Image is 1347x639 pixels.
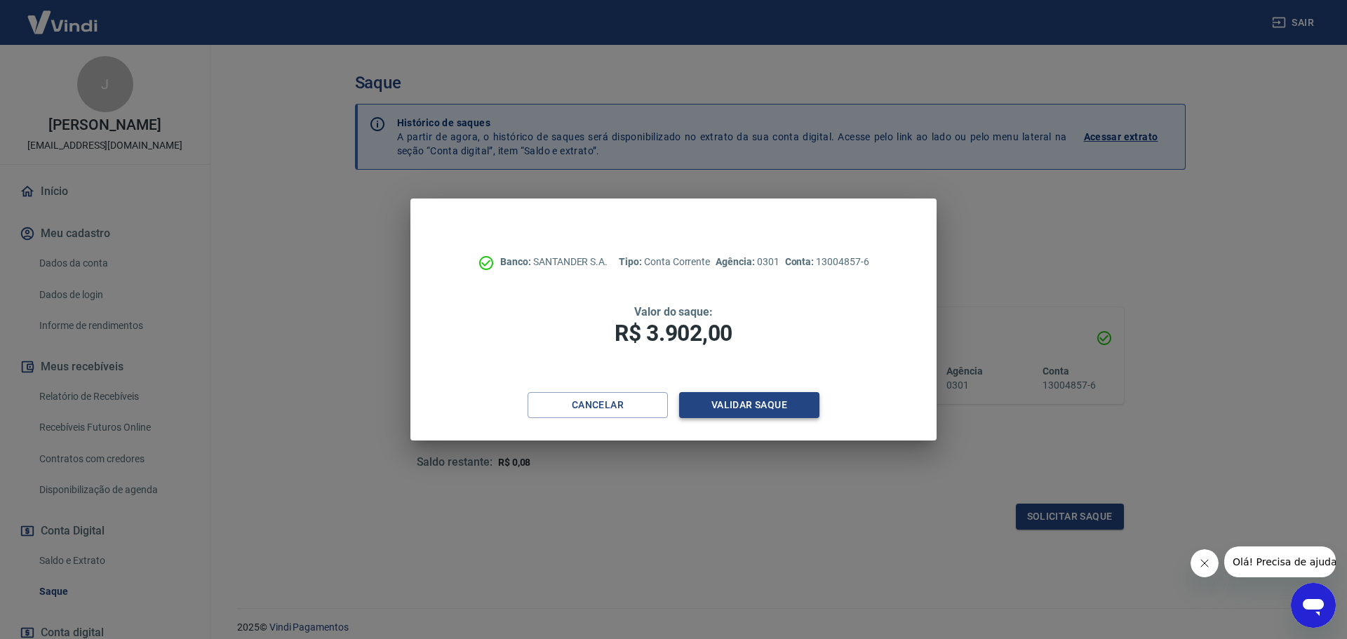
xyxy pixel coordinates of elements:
[619,256,644,267] span: Tipo:
[1224,546,1336,577] iframe: Mensagem da empresa
[8,10,118,21] span: Olá! Precisa de ajuda?
[500,255,608,269] p: SANTANDER S.A.
[1191,549,1219,577] iframe: Fechar mensagem
[500,256,533,267] span: Banco:
[619,255,710,269] p: Conta Corrente
[528,392,668,418] button: Cancelar
[716,256,757,267] span: Agência:
[785,255,869,269] p: 13004857-6
[679,392,819,418] button: Validar saque
[1291,583,1336,628] iframe: Botão para abrir a janela de mensagens
[615,320,732,347] span: R$ 3.902,00
[785,256,817,267] span: Conta:
[634,305,713,318] span: Valor do saque:
[716,255,779,269] p: 0301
